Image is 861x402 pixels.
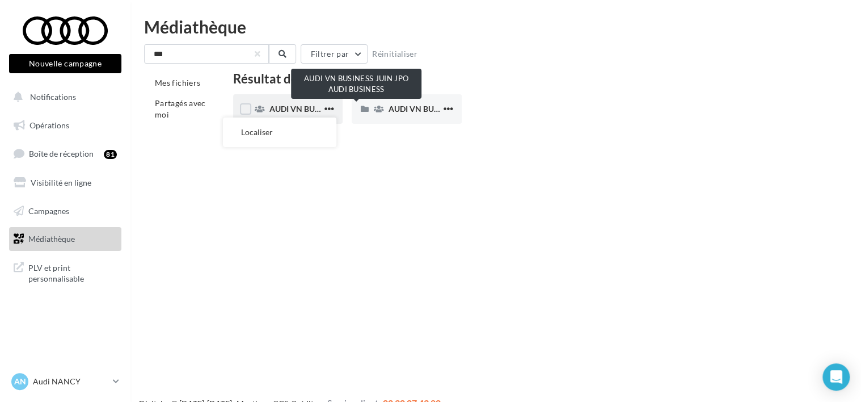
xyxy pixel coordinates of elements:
[7,171,124,195] a: Visibilité en ligne
[29,149,94,158] span: Boîte de réception
[7,85,119,109] button: Notifications
[7,256,124,289] a: PLV et print personnalisable
[155,78,200,87] span: Mes fichiers
[223,118,336,147] button: Localiser
[9,371,121,392] a: AN Audi NANCY
[291,69,421,99] div: AUDI VN BUSINESS JUIN JPO AUDI BUSINESS
[155,98,206,119] span: Partagés avec moi
[28,206,69,215] span: Campagnes
[33,376,108,387] p: Audi NANCY
[31,178,91,187] span: Visibilité en ligne
[7,227,124,251] a: Médiathèque
[233,73,818,85] div: Résultat de la recherche: "jpo"
[301,44,368,64] button: Filtrer par
[269,104,437,114] span: AUDI VN BUSINESS JUIN JPO AUDI BUSINESS
[7,114,124,137] a: Opérations
[28,260,117,284] span: PLV et print personnalisable
[28,234,75,244] span: Médiathèque
[104,150,117,159] div: 81
[144,18,847,35] div: Médiathèque
[822,363,850,391] div: Open Intercom Messenger
[29,120,69,130] span: Opérations
[30,92,76,102] span: Notifications
[368,47,422,61] button: Réinitialiser
[388,104,509,114] span: AUDI VN BUSINESS JUIN VN JPO
[9,54,121,73] button: Nouvelle campagne
[7,199,124,223] a: Campagnes
[7,141,124,166] a: Boîte de réception81
[14,376,26,387] span: AN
